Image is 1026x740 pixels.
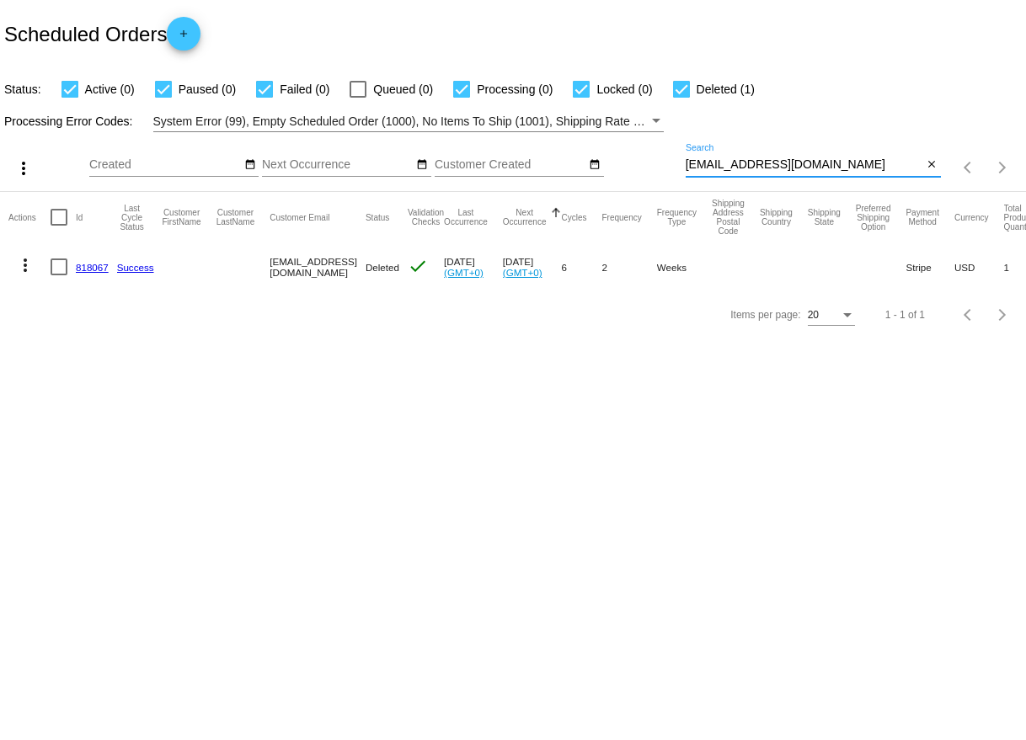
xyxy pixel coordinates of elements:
[906,208,938,226] button: Change sorting for PaymentMethod.Type
[808,310,855,322] mat-select: Items per page:
[952,151,986,184] button: Previous page
[906,242,954,291] mat-cell: Stripe
[408,256,428,276] mat-icon: check
[408,192,444,242] mat-header-cell: Validation Checks
[444,267,484,278] a: (GMT+0)
[435,158,586,172] input: Customer Created
[561,212,586,222] button: Change sorting for Cycles
[730,309,800,321] div: Items per page:
[657,208,697,226] button: Change sorting for FrequencyType
[8,192,51,242] mat-header-cell: Actions
[444,208,488,226] button: Change sorting for LastOccurrenceUtc
[89,158,241,172] input: Created
[117,204,147,232] button: Change sorting for LastProcessingCycleId
[808,309,819,321] span: 20
[153,111,665,132] mat-select: Filter by Processing Error Codes
[589,158,601,172] mat-icon: date_range
[174,28,194,48] mat-icon: add
[952,298,986,332] button: Previous page
[85,79,135,99] span: Active (0)
[477,79,553,99] span: Processing (0)
[179,79,236,99] span: Paused (0)
[856,204,891,232] button: Change sorting for PreferredShippingOption
[503,208,547,226] button: Change sorting for NextOccurrenceUtc
[117,262,154,273] a: Success
[954,212,989,222] button: Change sorting for CurrencyIso
[712,199,745,236] button: Change sorting for ShippingPostcode
[657,242,712,291] mat-cell: Weeks
[15,255,35,275] mat-icon: more_vert
[216,208,255,226] button: Change sorting for CustomerLastName
[986,298,1019,332] button: Next page
[808,208,841,226] button: Change sorting for ShippingState
[4,17,200,51] h2: Scheduled Orders
[244,158,256,172] mat-icon: date_range
[76,262,109,273] a: 818067
[270,242,366,291] mat-cell: [EMAIL_ADDRESS][DOMAIN_NAME]
[686,158,923,172] input: Search
[163,208,201,226] button: Change sorting for CustomerFirstName
[366,262,399,273] span: Deleted
[4,114,133,128] span: Processing Error Codes:
[13,158,34,178] mat-icon: more_vert
[602,242,657,291] mat-cell: 2
[923,157,941,174] button: Clear
[954,242,1004,291] mat-cell: USD
[280,79,329,99] span: Failed (0)
[76,212,83,222] button: Change sorting for Id
[596,79,652,99] span: Locked (0)
[4,83,41,96] span: Status:
[926,158,938,172] mat-icon: close
[697,79,755,99] span: Deleted (1)
[561,242,601,291] mat-cell: 6
[262,158,414,172] input: Next Occurrence
[885,309,925,321] div: 1 - 1 of 1
[416,158,428,172] mat-icon: date_range
[986,151,1019,184] button: Next page
[503,242,562,291] mat-cell: [DATE]
[444,242,503,291] mat-cell: [DATE]
[366,212,389,222] button: Change sorting for Status
[503,267,542,278] a: (GMT+0)
[760,208,793,226] button: Change sorting for ShippingCountry
[270,212,329,222] button: Change sorting for CustomerEmail
[602,212,642,222] button: Change sorting for Frequency
[373,79,433,99] span: Queued (0)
